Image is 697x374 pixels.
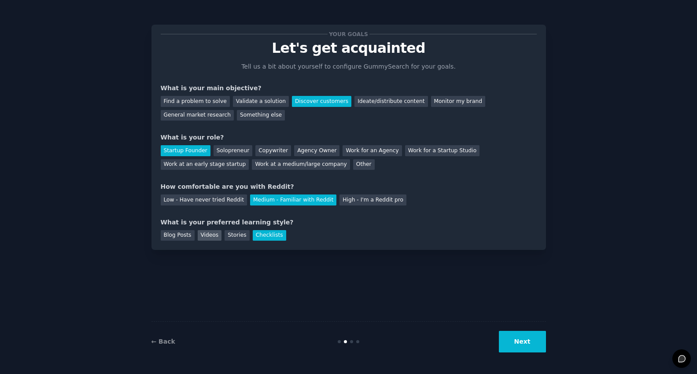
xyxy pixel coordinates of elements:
[250,194,336,205] div: Medium - Familiar with Reddit
[237,110,285,121] div: Something else
[198,230,222,241] div: Videos
[161,96,230,107] div: Find a problem to solve
[252,159,350,170] div: Work at a medium/large company
[161,40,537,56] p: Let's get acquainted
[161,230,195,241] div: Blog Posts
[161,133,537,142] div: What is your role?
[339,194,406,205] div: High - I'm a Reddit pro
[161,110,234,121] div: General market research
[294,145,339,156] div: Agency Owner
[343,145,402,156] div: Work for an Agency
[238,62,460,71] p: Tell us a bit about yourself to configure GummySearch for your goals.
[161,145,210,156] div: Startup Founder
[405,145,479,156] div: Work for a Startup Studio
[253,230,286,241] div: Checklists
[354,96,428,107] div: Ideate/distribute content
[292,96,351,107] div: Discover customers
[161,194,247,205] div: Low - Have never tried Reddit
[161,159,249,170] div: Work at an early stage startup
[161,218,537,227] div: What is your preferred learning style?
[431,96,485,107] div: Monitor my brand
[499,331,546,352] button: Next
[161,182,537,191] div: How comfortable are you with Reddit?
[225,230,249,241] div: Stories
[151,338,175,345] a: ← Back
[328,29,370,39] span: Your goals
[255,145,291,156] div: Copywriter
[214,145,252,156] div: Solopreneur
[233,96,289,107] div: Validate a solution
[161,84,537,93] div: What is your main objective?
[353,159,375,170] div: Other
